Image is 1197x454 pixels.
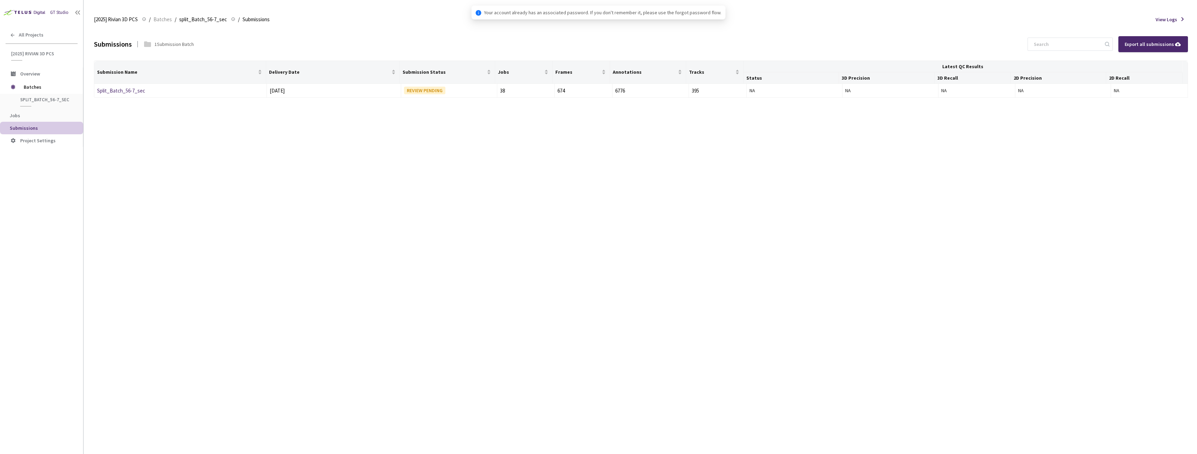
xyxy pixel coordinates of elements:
[1156,16,1177,23] span: View Logs
[845,87,935,94] div: NA
[500,87,552,95] div: 38
[19,32,43,38] span: All Projects
[238,15,240,24] li: /
[1106,72,1183,84] th: 2D Recall
[498,69,543,75] span: Jobs
[175,15,176,24] li: /
[403,69,485,75] span: Submission Status
[269,69,390,75] span: Delivery Date
[20,137,56,144] span: Project Settings
[152,15,173,23] a: Batches
[20,71,40,77] span: Overview
[615,87,686,95] div: 6776
[686,61,744,84] th: Tracks
[10,125,38,131] span: Submissions
[476,10,481,16] span: info-circle
[400,61,495,84] th: Submission Status
[270,87,398,95] div: [DATE]
[404,87,445,94] div: REVIEW PENDING
[839,72,934,84] th: 3D Precision
[24,80,71,94] span: Batches
[613,69,677,75] span: Annotations
[484,9,721,16] span: Your account already has an associated password. If you don't remember it, please use the forgot ...
[1125,40,1182,48] div: Export all submissions
[689,69,734,75] span: Tracks
[553,61,610,84] th: Frames
[97,87,145,94] a: Split_Batch_56-7_sec
[149,15,151,24] li: /
[1011,72,1106,84] th: 2D Precision
[94,39,132,49] div: Submissions
[1030,38,1104,50] input: Search
[750,87,840,94] div: NA
[94,15,138,24] span: [2025] Rivian 3D PCS
[11,51,73,57] span: [2025] Rivian 3D PCS
[243,15,270,24] span: Submissions
[179,15,227,24] span: split_Batch_56-7_sec
[153,15,172,24] span: Batches
[555,69,600,75] span: Frames
[266,61,400,84] th: Delivery Date
[1114,87,1185,94] div: NA
[935,72,1011,84] th: 3D Recall
[94,61,266,84] th: Submission Name
[154,40,194,48] div: 1 Submission Batch
[744,61,1183,72] th: Latest QC Results
[941,87,1012,94] div: NA
[20,97,72,103] span: split_Batch_56-7_sec
[10,112,20,119] span: Jobs
[744,72,839,84] th: Status
[495,61,553,84] th: Jobs
[50,9,69,16] div: GT Studio
[610,61,687,84] th: Annotations
[692,87,743,95] div: 395
[1018,87,1108,94] div: NA
[557,87,609,95] div: 674
[97,69,256,75] span: Submission Name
